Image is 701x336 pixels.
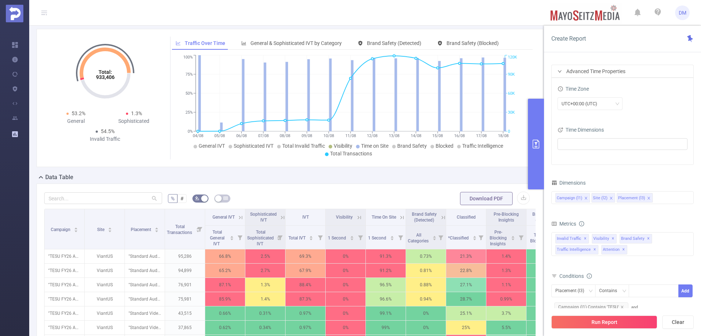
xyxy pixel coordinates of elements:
p: 0% [526,264,566,278]
p: 0.97% [286,321,325,335]
span: *Classified [448,235,470,241]
i: Filter menu [436,226,446,249]
p: 88.4% [286,278,325,292]
p: 0% [526,278,566,292]
tspan: 07/08 [258,133,268,138]
i: icon: caret-up [432,235,436,237]
p: 0% [526,306,566,320]
div: Sort [309,235,313,239]
p: 0% [326,306,365,320]
span: Time On Site [372,215,396,220]
div: Sort [108,226,112,231]
tspan: 08/08 [280,133,290,138]
i: icon: caret-down [230,237,234,239]
span: Brand Safety [620,234,652,243]
span: ✕ [647,234,650,243]
i: icon: caret-up [74,226,78,229]
span: All Categories [408,233,430,243]
tspan: 13/08 [388,133,399,138]
p: 76,901 [165,278,205,292]
p: 0% [326,264,365,278]
i: icon: bg-colors [195,196,199,200]
i: icon: close [584,196,588,201]
button: Run Report [551,316,657,329]
i: icon: caret-down [309,237,313,239]
i: icon: bar-chart [241,41,246,46]
i: icon: down [622,289,627,294]
span: 53.2% [72,110,85,116]
i: icon: caret-up [155,226,159,229]
span: Brand Safety (Blocked) [447,40,499,46]
p: 0.62% [205,321,245,335]
p: 0% [406,321,446,335]
span: DM [679,5,686,20]
p: 85.9% [205,292,245,306]
p: 0.94% [406,292,446,306]
tspan: Total: [98,69,112,75]
tspan: 75% [185,72,193,77]
p: 28.7% [446,292,486,306]
p: "TESU FY26 ANNUAL CAMPAIGN" [286139] [45,278,84,292]
span: % [171,196,175,201]
tspan: 933,406 [96,74,114,80]
p: 25% [446,321,486,335]
span: Conditions [559,273,592,279]
div: icon: rightAdvanced Time Properties [552,65,693,78]
span: Sophisticated IVT [250,212,277,223]
p: 67.9% [286,264,325,278]
span: Time Zone [558,86,589,92]
div: Sort [74,226,78,231]
p: 94,899 [165,264,205,278]
input: filter select [560,140,561,148]
span: Total Blocked [530,233,547,243]
i: icon: caret-down [350,237,354,239]
tspan: 17/08 [476,133,486,138]
p: 3.7% [486,306,526,320]
i: icon: down [589,289,593,294]
p: 1.3% [245,278,285,292]
p: ViantUS [85,292,125,306]
tspan: 60K [508,91,515,96]
p: 1.3% [486,264,526,278]
i: Filter menu [516,226,526,249]
span: Sophisticated IVT [234,143,273,149]
span: Blocked [436,143,453,149]
p: 0% [526,292,566,306]
span: Attention [601,245,627,254]
div: Sort [350,235,354,239]
i: icon: caret-down [74,229,78,231]
p: 2.7% [245,264,285,278]
p: 1.4% [486,249,526,263]
div: Sort [154,226,159,231]
i: icon: caret-up [309,235,313,237]
tspan: 120K [508,55,517,60]
p: "Standard Audio_Thomas [GEOGRAPHIC_DATA] FY26 ANNUAL CAMPAIGN_multi-market_NJ_Adult Learners_Cont... [125,292,165,306]
div: Contains [599,285,622,297]
span: Create Report [551,35,586,42]
p: ViantUS [85,249,125,263]
div: Sort [511,235,515,239]
p: 37,865 [165,321,205,335]
p: 1.4% [245,292,285,306]
span: General IVT [212,215,235,220]
i: icon: caret-up [511,235,515,237]
p: 95,286 [165,249,205,263]
span: General IVT [199,143,225,149]
i: icon: caret-down [155,229,159,231]
tspan: 0% [188,129,193,134]
tspan: 100% [183,55,193,60]
i: icon: caret-down [472,237,476,239]
i: icon: close [620,305,624,309]
span: ✕ [584,234,587,243]
p: "Standard Video_Thomas [GEOGRAPHIC_DATA] FY26 ANNUAL CAMPAIGN_multi-market_NJ_Adult Learners_Cont... [125,321,165,335]
tspan: 11/08 [345,133,356,138]
div: Sort [472,235,477,239]
tspan: 05/08 [214,133,225,138]
p: 0% [326,292,365,306]
p: 0.97% [286,306,325,320]
span: ✕ [612,234,614,243]
p: "TESU FY26 ANNUAL CAMPAIGN" [286139] [45,292,84,306]
i: icon: down [615,102,620,107]
p: 96.5% [366,278,406,292]
i: icon: caret-up [230,235,234,237]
